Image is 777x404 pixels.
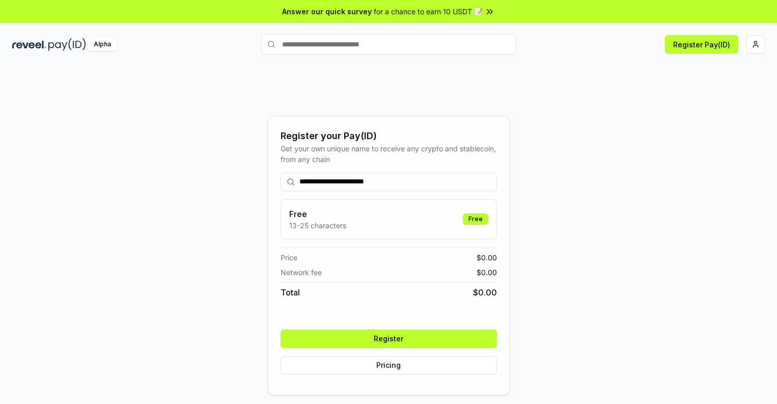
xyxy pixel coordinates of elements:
[477,252,497,263] span: $ 0.00
[374,6,483,17] span: for a chance to earn 10 USDT 📝
[281,129,497,143] div: Register your Pay(ID)
[463,213,488,225] div: Free
[289,220,346,231] p: 13-25 characters
[281,330,497,348] button: Register
[473,286,497,299] span: $ 0.00
[665,35,738,53] button: Register Pay(ID)
[12,38,46,51] img: reveel_dark
[281,286,300,299] span: Total
[281,252,297,263] span: Price
[88,38,117,51] div: Alpha
[281,143,497,165] div: Get your own unique name to receive any crypto and stablecoin, from any chain
[48,38,86,51] img: pay_id
[281,356,497,374] button: Pricing
[289,208,346,220] h3: Free
[282,6,372,17] span: Answer our quick survey
[281,267,322,278] span: Network fee
[477,267,497,278] span: $ 0.00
